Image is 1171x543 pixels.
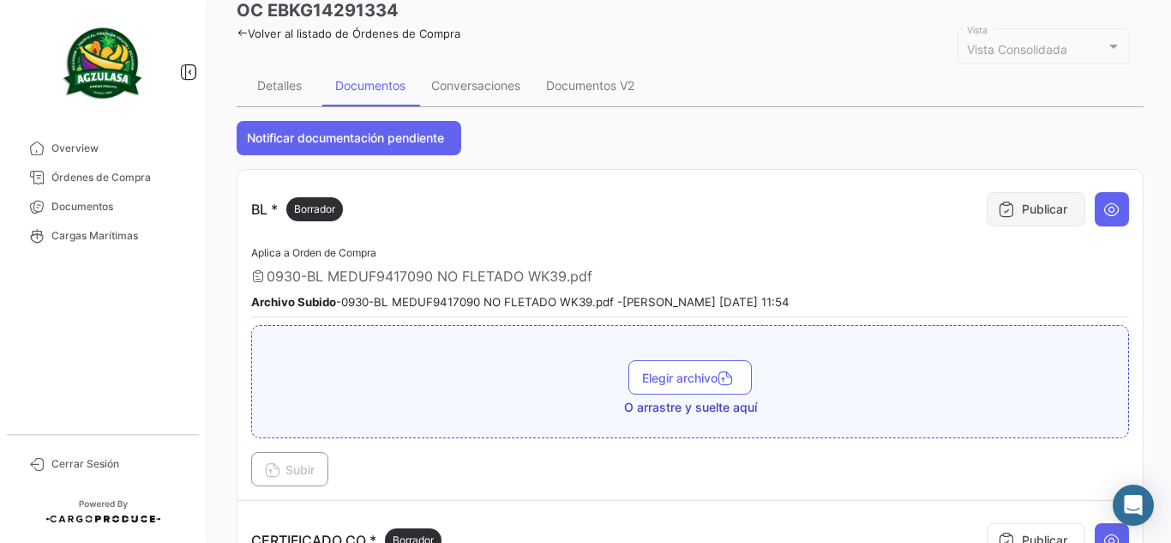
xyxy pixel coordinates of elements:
div: Detalles [257,78,302,93]
div: Documentos [335,78,405,93]
span: Órdenes de Compra [51,170,185,185]
a: Volver al listado de Órdenes de Compra [237,27,460,40]
span: Subir [265,462,315,477]
div: Conversaciones [431,78,520,93]
span: Elegir archivo [642,371,738,385]
span: Documentos [51,199,185,214]
div: Documentos V2 [546,78,634,93]
a: Órdenes de Compra [14,163,192,192]
button: Publicar [987,192,1085,226]
span: 0930-BL MEDUF9417090 NO FLETADO WK39.pdf [267,268,592,285]
button: Elegir archivo [628,360,752,395]
span: Cerrar Sesión [51,456,185,472]
a: Cargas Marítimas [14,221,192,250]
span: Borrador [294,202,335,217]
a: Overview [14,134,192,163]
span: O arrastre y suelte aquí [624,399,757,416]
button: Notificar documentación pendiente [237,121,461,155]
b: Archivo Subido [251,295,336,309]
span: Cargas Marítimas [51,228,185,244]
span: Aplica a Orden de Compra [251,246,376,259]
span: Vista Consolidada [967,42,1067,57]
button: Subir [251,452,328,486]
span: Overview [51,141,185,156]
a: Documentos [14,192,192,221]
div: Abrir Intercom Messenger [1113,485,1154,526]
small: - 0930-BL MEDUF9417090 NO FLETADO WK39.pdf - [PERSON_NAME] [DATE] 11:54 [251,295,790,309]
img: agzulasa-logo.png [60,21,146,106]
